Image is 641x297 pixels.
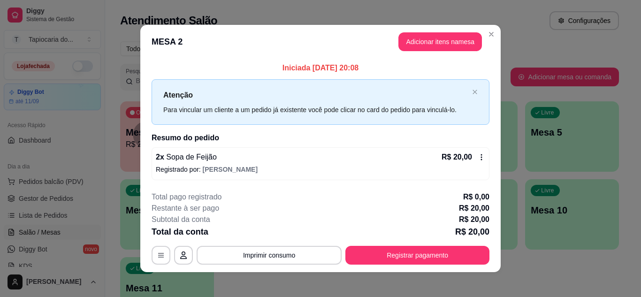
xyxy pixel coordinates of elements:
[152,191,221,203] p: Total pago registrado
[163,105,468,115] div: Para vincular um cliente a um pedido já existente você pode clicar no card do pedido para vinculá...
[203,166,258,173] span: [PERSON_NAME]
[152,132,489,144] h2: Resumo do pedido
[152,214,210,225] p: Subtotal da conta
[345,246,489,265] button: Registrar pagamento
[152,203,219,214] p: Restante à ser pago
[463,191,489,203] p: R$ 0,00
[459,214,489,225] p: R$ 20,00
[140,25,501,59] header: MESA 2
[156,165,485,174] p: Registrado por:
[163,89,468,101] p: Atenção
[156,152,217,163] p: 2 x
[459,203,489,214] p: R$ 20,00
[484,27,499,42] button: Close
[455,225,489,238] p: R$ 20,00
[152,62,489,74] p: Iniciada [DATE] 20:08
[442,152,472,163] p: R$ 20,00
[472,89,478,95] button: close
[164,153,217,161] span: Sopa de Feijão
[197,246,342,265] button: Imprimir consumo
[398,32,482,51] button: Adicionar itens namesa
[152,225,208,238] p: Total da conta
